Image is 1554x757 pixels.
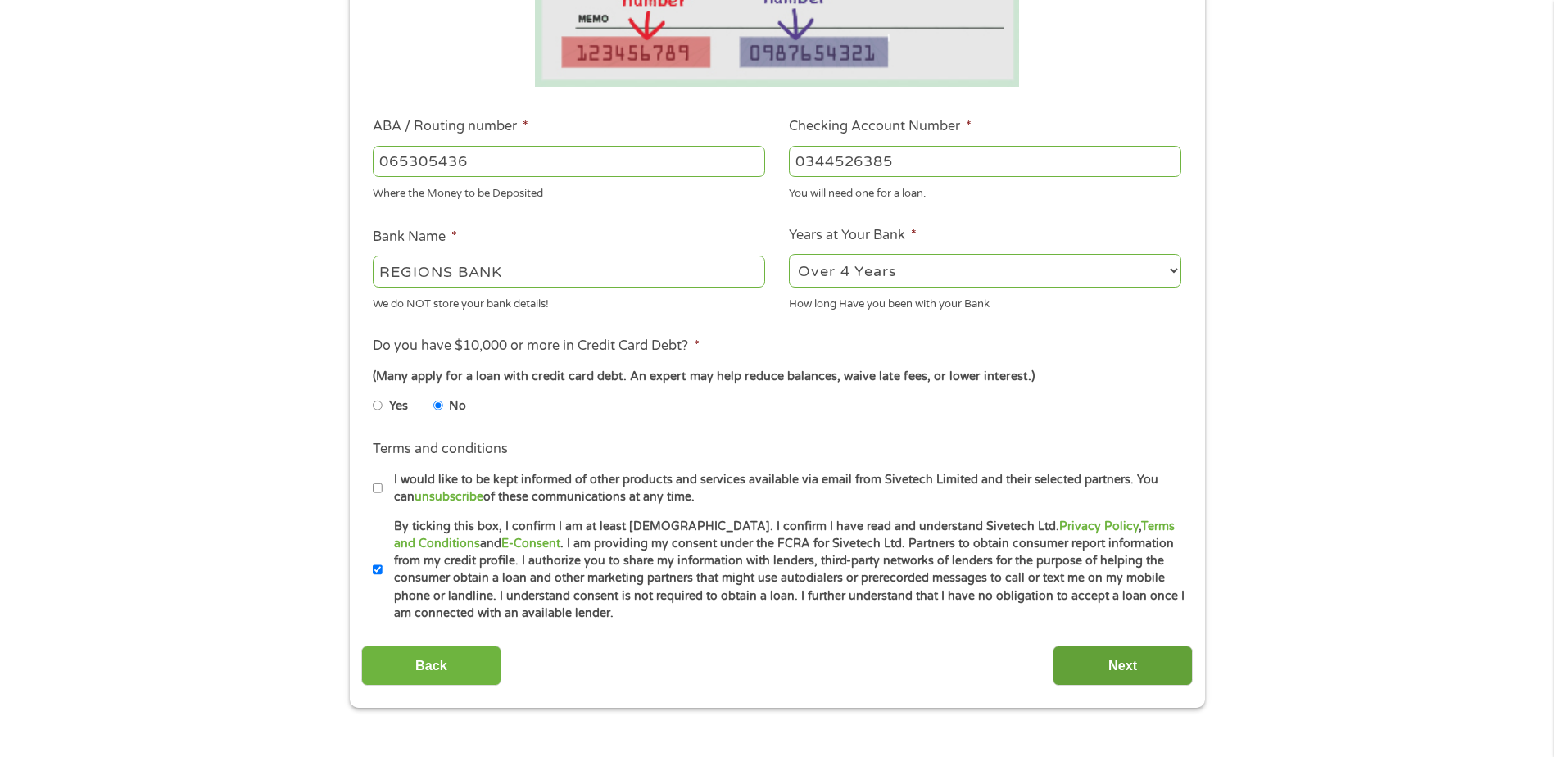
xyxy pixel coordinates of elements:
input: 345634636 [789,146,1181,177]
label: ABA / Routing number [373,118,528,135]
div: We do NOT store your bank details! [373,290,765,312]
input: Next [1053,646,1193,686]
div: You will need one for a loan. [789,180,1181,202]
div: How long Have you been with your Bank [789,290,1181,312]
input: 263177916 [373,146,765,177]
label: Years at Your Bank [789,227,917,244]
a: Terms and Conditions [394,519,1175,551]
a: Privacy Policy [1059,519,1139,533]
label: I would like to be kept informed of other products and services available via email from Sivetech... [383,471,1186,506]
input: Back [361,646,501,686]
label: Checking Account Number [789,118,972,135]
a: unsubscribe [415,490,483,504]
label: Do you have $10,000 or more in Credit Card Debt? [373,338,700,355]
div: Where the Money to be Deposited [373,180,765,202]
label: Bank Name [373,229,457,246]
a: E-Consent [501,537,560,551]
div: (Many apply for a loan with credit card debt. An expert may help reduce balances, waive late fees... [373,368,1180,386]
label: No [449,397,466,415]
label: By ticking this box, I confirm I am at least [DEMOGRAPHIC_DATA]. I confirm I have read and unders... [383,518,1186,623]
label: Yes [389,397,408,415]
label: Terms and conditions [373,441,508,458]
